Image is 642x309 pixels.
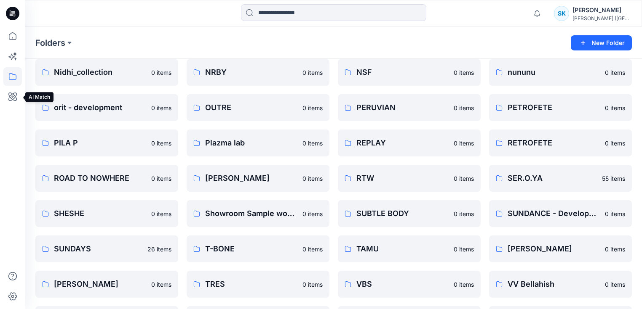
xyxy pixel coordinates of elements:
[187,235,329,262] a: T-BONE0 items
[151,280,171,289] p: 0 items
[35,94,178,121] a: orit - development0 items
[338,94,481,121] a: PERUVIAN0 items
[605,103,625,112] p: 0 items
[302,103,323,112] p: 0 items
[554,6,569,21] div: SK
[356,172,449,184] p: RTW
[54,102,146,114] p: orit - development
[489,200,632,227] a: SUNDANCE - Development0 items
[508,66,600,78] p: nununu
[54,243,142,255] p: SUNDAYS
[187,129,329,156] a: Plazma lab0 items
[356,208,449,219] p: SUBTLE BODY
[489,235,632,262] a: [PERSON_NAME]0 items
[508,102,600,114] p: PETROFETE
[454,103,474,112] p: 0 items
[35,235,178,262] a: SUNDAYS26 items
[605,209,625,218] p: 0 items
[489,129,632,156] a: RETROFETE0 items
[572,5,631,15] div: [PERSON_NAME]
[356,102,449,114] p: PERUVIAN
[151,139,171,148] p: 0 items
[508,137,600,149] p: RETROFETE
[338,165,481,192] a: RTW0 items
[508,208,600,219] p: SUNDANCE - Development
[302,280,323,289] p: 0 items
[187,59,329,86] a: NRBY0 items
[151,103,171,112] p: 0 items
[187,165,329,192] a: [PERSON_NAME]0 items
[205,208,297,219] p: Showroom Sample woven
[302,245,323,254] p: 0 items
[454,280,474,289] p: 0 items
[338,271,481,298] a: VBS0 items
[605,68,625,77] p: 0 items
[605,280,625,289] p: 0 items
[605,245,625,254] p: 0 items
[572,15,631,21] div: [PERSON_NAME] ([GEOGRAPHIC_DATA]) Exp...
[356,243,449,255] p: TAMU
[302,139,323,148] p: 0 items
[602,174,625,183] p: 55 items
[54,66,146,78] p: Nidhi_collection
[205,102,297,114] p: OUTRE
[302,68,323,77] p: 0 items
[187,271,329,298] a: TRES0 items
[338,59,481,86] a: NSF0 items
[454,139,474,148] p: 0 items
[54,172,146,184] p: ROAD TO NOWHERE
[187,200,329,227] a: Showroom Sample woven0 items
[356,137,449,149] p: REPLAY
[151,174,171,183] p: 0 items
[489,94,632,121] a: PETROFETE0 items
[147,245,171,254] p: 26 items
[302,209,323,218] p: 0 items
[356,66,449,78] p: NSF
[489,165,632,192] a: SER.O.YA55 items
[35,200,178,227] a: SHESHE0 items
[54,278,146,290] p: [PERSON_NAME]
[454,68,474,77] p: 0 items
[356,278,449,290] p: VBS
[489,271,632,298] a: VV Bellahish0 items
[508,243,600,255] p: [PERSON_NAME]
[35,165,178,192] a: ROAD TO NOWHERE0 items
[302,174,323,183] p: 0 items
[338,235,481,262] a: TAMU0 items
[571,35,632,50] button: New Folder
[205,137,297,149] p: Plazma lab
[508,172,597,184] p: SER.O.YA
[205,172,297,184] p: [PERSON_NAME]
[54,137,146,149] p: PILA P
[605,139,625,148] p: 0 items
[338,129,481,156] a: REPLAY0 items
[338,200,481,227] a: SUBTLE BODY0 items
[489,59,632,86] a: nununu0 items
[35,129,178,156] a: PILA P0 items
[151,209,171,218] p: 0 items
[205,278,297,290] p: TRES
[187,94,329,121] a: OUTRE0 items
[205,243,297,255] p: T-BONE
[454,245,474,254] p: 0 items
[508,278,600,290] p: VV Bellahish
[35,271,178,298] a: [PERSON_NAME]0 items
[54,208,146,219] p: SHESHE
[151,68,171,77] p: 0 items
[205,66,297,78] p: NRBY
[35,37,65,49] a: Folders
[454,209,474,218] p: 0 items
[35,59,178,86] a: Nidhi_collection0 items
[454,174,474,183] p: 0 items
